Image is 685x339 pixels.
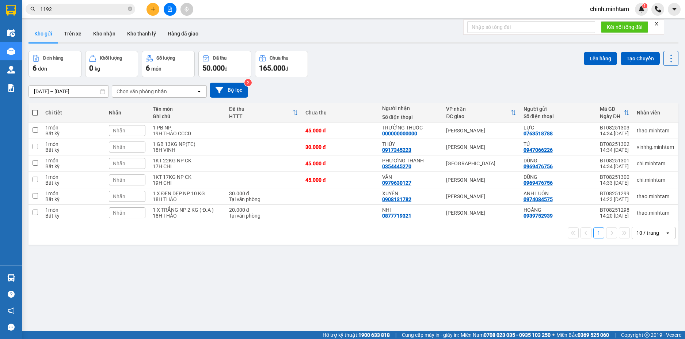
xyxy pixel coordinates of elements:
img: icon-new-feature [638,6,645,12]
div: 1KT 22KG NP CK [153,158,222,163]
div: Khối lượng [100,56,122,61]
span: question-circle [8,291,15,298]
div: Đã thu [229,106,292,112]
svg: open [665,230,671,236]
button: Hàng đã giao [162,25,204,42]
span: aim [184,7,189,12]
img: logo-vxr [6,5,16,16]
div: thao.minhtam [637,193,674,199]
span: 165.000 [259,64,285,72]
button: Kho nhận [87,25,121,42]
button: 1 [593,227,604,238]
button: Chưa thu165.000đ [255,51,308,77]
div: LỰC [524,125,593,131]
strong: 1900 633 818 [358,332,390,338]
span: món [151,66,161,72]
div: 14:20 [DATE] [600,213,629,219]
div: Người nhận [382,105,439,111]
img: phone-icon [655,6,661,12]
input: Nhập số tổng đài [467,21,595,33]
span: ⚪️ [552,334,555,336]
div: 18H THẢO [153,196,222,202]
div: BT08251299 [600,191,629,196]
div: 14:34 [DATE] [600,163,629,169]
sup: 2 [244,79,252,86]
div: 000000000000 [382,131,417,136]
div: 0947066226 [524,147,553,153]
div: 1 món [45,191,102,196]
div: BT08251301 [600,158,629,163]
div: thao.minhtam [637,128,674,133]
span: chinh.minhtam [584,4,635,14]
span: đ [225,66,228,72]
div: 14:34 [DATE] [600,131,629,136]
div: 14:33 [DATE] [600,180,629,186]
span: 1 [643,3,646,8]
strong: 0369 525 060 [578,332,609,338]
div: Bất kỳ [45,131,102,136]
span: close-circle [128,6,132,13]
div: [PERSON_NAME] [446,193,516,199]
div: 0939752939 [524,213,553,219]
div: [PERSON_NAME] [446,128,516,133]
button: Kho gửi [28,25,58,42]
th: Toggle SortBy [442,103,520,123]
span: Cung cấp máy in - giấy in: [402,331,459,339]
div: 20.000 đ [229,207,298,213]
button: Trên xe [58,25,87,42]
button: Khối lượng0kg [85,51,138,77]
div: DŨNG [524,174,593,180]
button: Lên hàng [584,52,617,65]
span: close [654,21,659,26]
div: DŨNG [524,158,593,163]
div: Người gửi [524,106,593,112]
div: 1 món [45,174,102,180]
span: Miền Bắc [556,331,609,339]
div: Bất kỳ [45,213,102,219]
div: 1 X ĐEN DẸP NP 10 KG [153,191,222,196]
th: Toggle SortBy [225,103,302,123]
div: 18H VINH [153,147,222,153]
span: 0 [89,64,93,72]
div: 45.000 đ [305,177,375,183]
span: đ [285,66,288,72]
div: Số điện thoại [524,113,593,119]
div: 1 món [45,141,102,147]
span: search [30,7,35,12]
span: | [614,331,616,339]
th: Toggle SortBy [596,103,633,123]
div: 0974084575 [524,196,553,202]
div: XUYÊN [382,191,439,196]
div: Tại văn phòng [229,213,298,219]
div: Ghi chú [153,113,222,119]
div: Ngày ĐH [600,113,624,119]
div: Bất kỳ [45,163,102,169]
div: 0763518788 [524,131,553,136]
div: 1 GB 13KG NP(TC) [153,141,222,147]
div: [GEOGRAPHIC_DATA] [446,161,516,166]
div: 14:23 [DATE] [600,196,629,202]
div: HTTT [229,113,292,119]
div: Tại văn phòng [229,196,298,202]
div: VP nhận [446,106,510,112]
div: 19H THẢO CCCD [153,131,222,136]
button: Kho thanh lý [121,25,162,42]
div: 45.000 đ [305,128,375,133]
strong: 0708 023 035 - 0935 103 250 [484,332,551,338]
div: BT08251300 [600,174,629,180]
div: 19H CHI [153,180,222,186]
input: Tìm tên, số ĐT hoặc mã đơn [40,5,126,13]
div: BT08251303 [600,125,629,131]
div: Số điện thoại [382,114,439,120]
div: NHI [382,207,439,213]
div: 30.000 đ [305,144,375,150]
img: warehouse-icon [7,48,15,55]
div: Bất kỳ [45,180,102,186]
button: Đã thu50.000đ [198,51,251,77]
span: Nhãn [113,193,125,199]
button: Số lượng6món [142,51,195,77]
sup: 1 [642,3,647,8]
div: TÚ [524,141,593,147]
button: caret-down [668,3,681,16]
span: Nhãn [113,210,125,216]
